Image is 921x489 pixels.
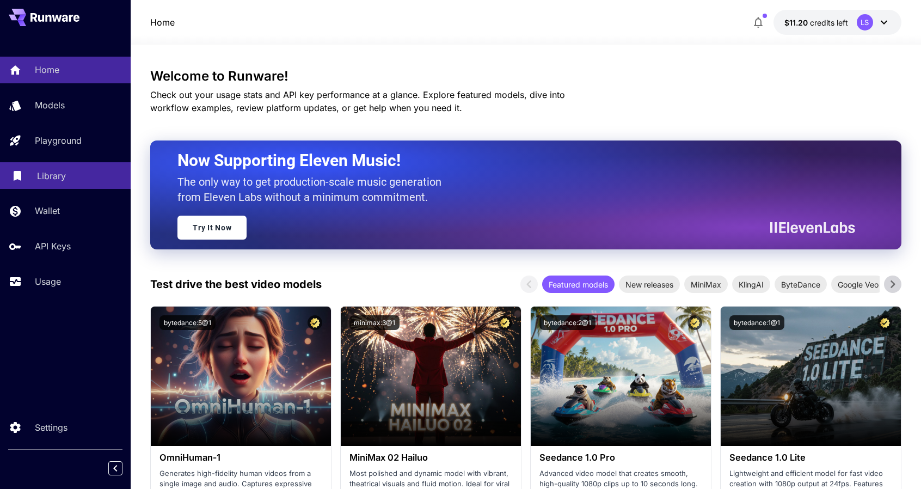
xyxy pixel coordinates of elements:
p: Library [37,169,66,182]
span: Check out your usage stats and API key performance at a glance. Explore featured models, dive int... [150,89,565,113]
h2: Now Supporting Eleven Music! [177,150,846,171]
div: Featured models [542,276,615,293]
div: KlingAI [732,276,770,293]
p: Usage [35,275,61,288]
p: Playground [35,134,82,147]
h3: MiniMax 02 Hailuo [349,453,512,463]
span: MiniMax [684,279,728,290]
img: alt [151,307,331,446]
div: $11.1993 [784,17,848,28]
span: $11.20 [784,18,810,27]
img: alt [721,307,901,446]
h3: OmniHuman‑1 [159,453,322,463]
button: Certified Model – Vetted for best performance and includes a commercial license. [877,315,892,330]
div: Collapse sidebar [116,459,131,478]
button: $11.1993LS [773,10,901,35]
p: The only way to get production-scale music generation from Eleven Labs without a minimum commitment. [177,174,450,205]
span: New releases [619,279,680,290]
button: bytedance:5@1 [159,315,216,330]
div: New releases [619,276,680,293]
button: Certified Model – Vetted for best performance and includes a commercial license. [308,315,322,330]
span: ByteDance [775,279,827,290]
button: Collapse sidebar [108,461,122,475]
button: minimax:3@1 [349,315,400,330]
a: Home [150,16,175,29]
img: alt [341,307,521,446]
div: Google Veo [831,276,885,293]
button: Certified Model – Vetted for best performance and includes a commercial license. [687,315,702,330]
button: Certified Model – Vetted for best performance and includes a commercial license. [498,315,512,330]
p: Settings [35,421,67,434]
span: KlingAI [732,279,770,290]
h3: Welcome to Runware! [150,69,901,84]
p: API Keys [35,240,71,253]
p: Models [35,99,65,112]
img: alt [531,307,711,446]
span: Featured models [542,279,615,290]
p: Wallet [35,204,60,217]
button: bytedance:2@1 [539,315,595,330]
h3: Seedance 1.0 Lite [729,453,892,463]
h3: Seedance 1.0 Pro [539,453,702,463]
div: ByteDance [775,276,827,293]
nav: breadcrumb [150,16,175,29]
p: Test drive the best video models [150,276,322,292]
div: MiniMax [684,276,728,293]
p: Home [35,63,59,76]
div: LS [857,14,873,30]
span: credits left [810,18,848,27]
button: bytedance:1@1 [729,315,784,330]
span: Google Veo [831,279,885,290]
